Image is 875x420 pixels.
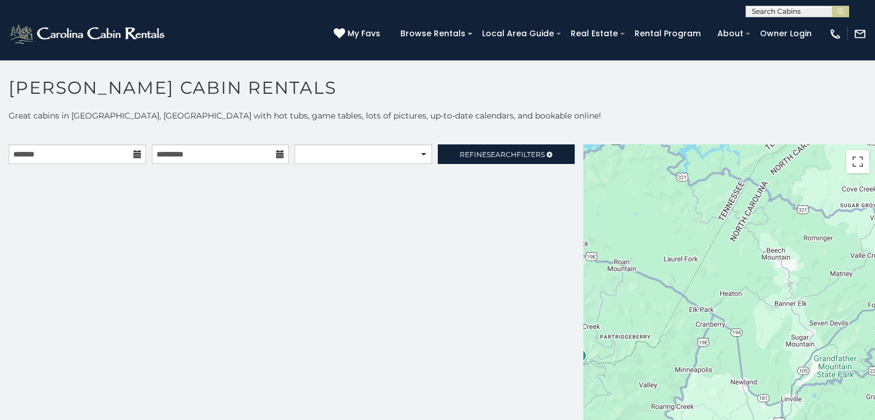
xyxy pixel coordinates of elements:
[846,150,869,173] button: Toggle fullscreen view
[9,22,168,45] img: White-1-2.png
[334,28,383,40] a: My Favs
[829,28,842,40] img: phone-regular-white.png
[347,28,380,40] span: My Favs
[487,150,517,159] span: Search
[629,25,706,43] a: Rental Program
[712,25,749,43] a: About
[565,25,624,43] a: Real Estate
[395,25,471,43] a: Browse Rentals
[476,25,560,43] a: Local Area Guide
[754,25,817,43] a: Owner Login
[438,144,575,164] a: RefineSearchFilters
[854,28,866,40] img: mail-regular-white.png
[460,150,545,159] span: Refine Filters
